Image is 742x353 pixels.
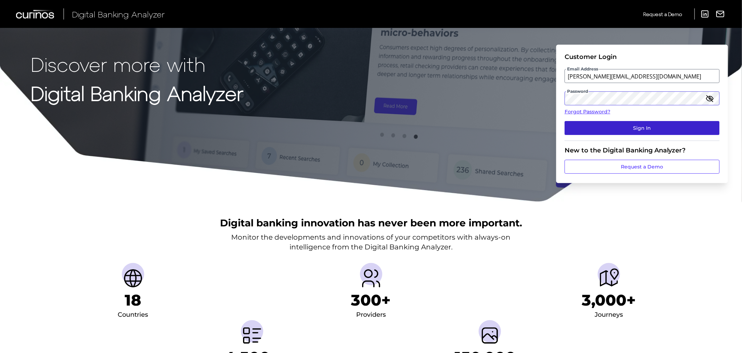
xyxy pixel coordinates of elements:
span: Password [566,89,589,94]
span: Digital Banking Analyzer [72,9,165,19]
img: Journeys [598,267,620,290]
button: Sign In [565,121,720,135]
div: Countries [118,309,148,321]
p: Discover more with [31,53,243,75]
a: Forgot Password? [565,108,720,115]
h2: Digital banking innovation has never been more important. [220,216,522,230]
img: Providers [360,267,382,290]
div: Providers [356,309,386,321]
img: Countries [122,267,144,290]
img: Metrics [241,324,263,347]
p: Monitor the developments and innovations of your competitors with always-on intelligence from the... [232,232,511,252]
a: Request a Demo [565,160,720,174]
div: Customer Login [565,53,720,61]
span: Email Address [566,66,599,72]
img: Curinos [16,10,55,18]
h1: 300+ [351,291,391,309]
h1: 18 [125,291,141,309]
div: Journeys [595,309,623,321]
h1: 3,000+ [582,291,636,309]
img: Screenshots [479,324,501,347]
strong: Digital Banking Analyzer [31,81,243,105]
span: Request a Demo [643,11,682,17]
div: New to the Digital Banking Analyzer? [565,147,720,154]
a: Request a Demo [643,8,682,20]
